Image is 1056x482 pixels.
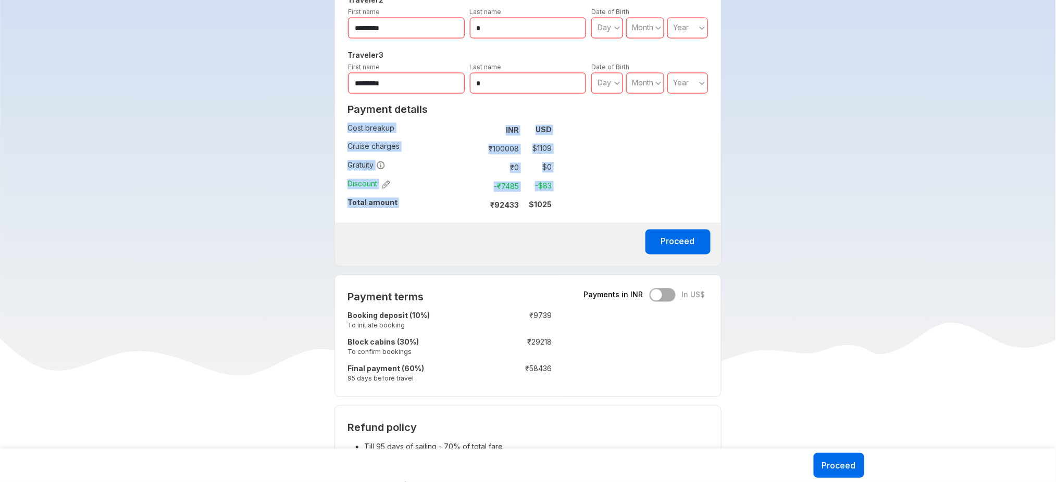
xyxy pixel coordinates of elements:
span: In US$ [682,290,705,300]
button: Proceed [814,453,864,478]
li: Till 95 days of sailing - 70% of total fare [364,439,709,455]
strong: $ 1025 [529,200,552,209]
td: Cost breakup [347,121,475,139]
span: Day [598,23,611,32]
small: To initiate booking [347,321,484,330]
td: ₹ 9739 [490,309,552,335]
td: ₹ 100008 [479,142,523,156]
label: First name [348,8,380,16]
label: Last name [470,63,502,71]
td: $ 1109 [523,142,552,156]
span: Discount [347,179,390,189]
span: Gratuity [347,160,386,171]
svg: angle down [699,23,705,33]
small: 95 days before travel [347,374,484,383]
button: Proceed [645,230,711,255]
h2: Payment details [347,103,552,116]
label: Date of Birth [591,63,629,71]
td: : [475,139,479,158]
span: Day [598,78,611,87]
label: Last name [470,8,502,16]
td: -$ 83 [523,179,552,194]
strong: USD [536,125,552,134]
td: ₹ 58436 [490,362,552,388]
svg: angle down [655,78,662,88]
strong: INR [506,126,519,135]
strong: Block cabins (30%) [347,338,419,347]
label: Date of Birth [591,8,629,16]
td: : [484,309,490,335]
strong: Booking deposit (10%) [347,311,430,320]
td: $ 0 [523,160,552,175]
span: Year [674,23,689,32]
td: : [475,196,479,214]
h2: Payment terms [347,291,552,303]
td: -₹ 7485 [479,179,523,194]
td: : [475,158,479,177]
svg: angle down [614,23,620,33]
td: : [484,362,490,388]
svg: angle down [699,78,705,88]
svg: angle down [614,78,620,88]
small: To confirm bookings [347,348,484,357]
label: First name [348,63,380,71]
td: Cruise charges [347,139,475,158]
td: : [475,121,479,139]
strong: ₹ 92433 [490,201,519,210]
svg: angle down [655,23,662,33]
td: ₹ 0 [479,160,523,175]
span: Year [674,78,689,87]
strong: Total amount [347,198,397,207]
h2: Refund policy [347,422,709,434]
td: : [475,177,479,196]
span: Month [632,23,654,32]
h5: Traveler 3 [345,49,711,61]
strong: Final payment (60%) [347,364,424,373]
span: Payments in INR [584,290,643,300]
td: : [484,335,490,362]
span: Month [632,78,654,87]
td: ₹ 29218 [490,335,552,362]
